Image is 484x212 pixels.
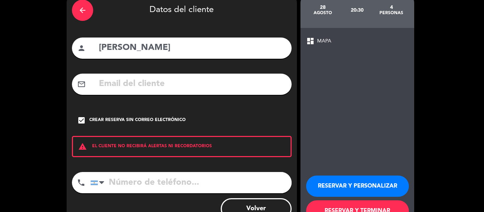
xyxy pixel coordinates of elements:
[77,178,85,187] i: phone
[374,5,409,10] div: 4
[98,41,286,55] input: Nombre del cliente
[89,117,186,124] div: Crear reserva sin correo electrónico
[98,77,286,91] input: Email del cliente
[91,172,107,193] div: Argentina: +54
[73,142,92,151] i: warning
[317,37,331,45] span: MAPA
[90,172,292,193] input: Número de teléfono...
[306,176,409,197] button: RESERVAR Y PERSONALIZAR
[77,80,86,88] i: mail_outline
[72,136,292,157] div: EL CLIENTE NO RECIBIRÁ ALERTAS NI RECORDATORIOS
[77,44,86,52] i: person
[77,116,86,125] i: check_box
[306,37,315,45] span: dashboard
[306,10,340,16] div: agosto
[78,6,87,15] i: arrow_back
[306,5,340,10] div: 28
[374,10,409,16] div: personas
